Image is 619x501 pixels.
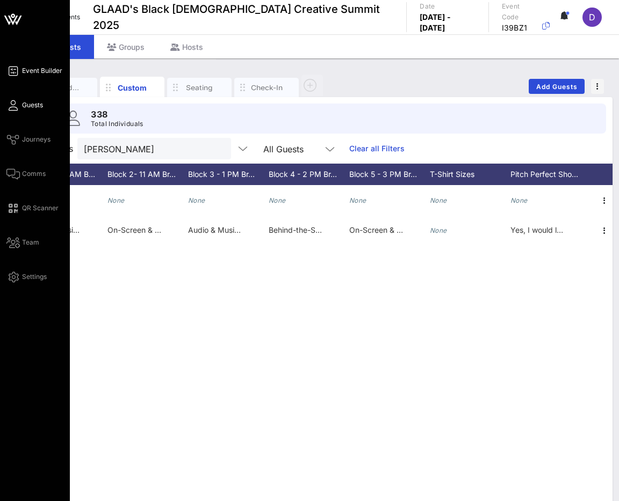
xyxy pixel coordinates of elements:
[22,66,62,76] span: Event Builder
[420,1,475,12] p: Date
[257,138,343,159] div: All Guests
[430,226,447,234] i: None
[430,196,447,204] i: None
[269,225,607,234] span: Behind-the-Scenes Visionaries > All Black Everything: Telling Our Stories, On Set and On Screen
[582,8,602,27] div: D
[22,169,46,179] span: Comms
[6,64,62,77] a: Event Builder
[269,196,286,204] i: None
[188,196,205,204] i: None
[510,196,528,204] i: None
[6,236,39,249] a: Team
[188,164,269,185] div: Block 3 - 1 PM Br…
[263,144,304,154] div: All Guests
[22,203,59,213] span: QR Scanner
[6,99,43,112] a: Guests
[536,83,578,91] span: Add Guests
[430,164,510,185] div: T-Shirt Sizes
[188,225,575,234] span: Audio & Music Development > Sustaining the Self: Building Creative Practices That Last, Presented...
[183,83,215,93] div: Seating
[157,35,216,59] div: Hosts
[93,1,393,33] span: GLAAD's Black [DEMOGRAPHIC_DATA] Creative Summit 2025
[269,164,349,185] div: Block 4 - 2 PM Br…
[349,143,405,154] a: Clear all Filters
[349,196,366,204] i: None
[349,164,430,185] div: Block 5 - 3 PM Br…
[420,12,475,33] p: [DATE] - [DATE]
[6,202,59,215] a: QR Scanner
[107,196,125,204] i: None
[22,272,47,282] span: Settings
[6,133,51,146] a: Journeys
[91,119,143,129] p: Total Individuals
[22,100,43,110] span: Guests
[107,164,188,185] div: Block 2- 11 AM Br…
[502,1,536,23] p: Event Code
[6,167,46,180] a: Comms
[91,108,143,121] p: 338
[250,83,283,93] div: Check-In
[94,35,157,59] div: Groups
[107,225,418,234] span: On-Screen & Live Talent > Scene Stealers: The Art of Auditioning & Getting the Callback
[6,270,47,283] a: Settings
[589,12,595,23] span: D
[502,23,536,33] p: I39BZ1
[529,79,585,94] button: Add Guests
[116,82,148,93] div: Custom
[22,135,51,144] span: Journeys
[22,238,39,247] span: Team
[510,164,591,185] div: Pitch Perfect Sho…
